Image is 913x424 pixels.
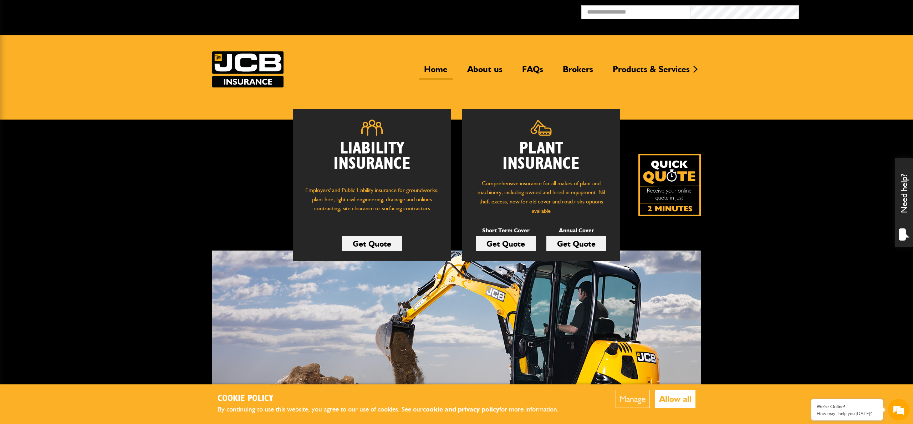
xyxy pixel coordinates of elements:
[218,404,571,415] p: By continuing to use this website, you agree to our use of cookies. See our for more information.
[473,141,609,172] h2: Plant Insurance
[638,154,701,216] a: Get your insurance quote isn just 2-minutes
[212,51,284,87] a: JCB Insurance Services
[476,236,536,251] a: Get Quote
[342,236,402,251] a: Get Quote
[895,158,913,247] div: Need help?
[419,64,453,80] a: Home
[304,186,440,220] p: Employers' and Public Liability insurance for groundworks, plant hire, light civil engineering, d...
[557,64,598,80] a: Brokers
[476,226,536,235] p: Short Term Cover
[423,405,499,413] a: cookie and privacy policy
[546,236,606,251] a: Get Quote
[517,64,549,80] a: FAQs
[799,5,908,16] button: Broker Login
[817,411,877,416] p: How may I help you today?
[473,179,609,215] p: Comprehensive insurance for all makes of plant and machinery, including owned and hired in equipm...
[817,404,877,410] div: We're Online!
[607,64,695,80] a: Products & Services
[616,390,650,408] button: Manage
[462,64,508,80] a: About us
[218,393,571,404] h2: Cookie Policy
[304,141,440,179] h2: Liability Insurance
[546,226,606,235] p: Annual Cover
[212,51,284,87] img: JCB Insurance Services logo
[638,154,701,216] img: Quick Quote
[655,390,695,408] button: Allow all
